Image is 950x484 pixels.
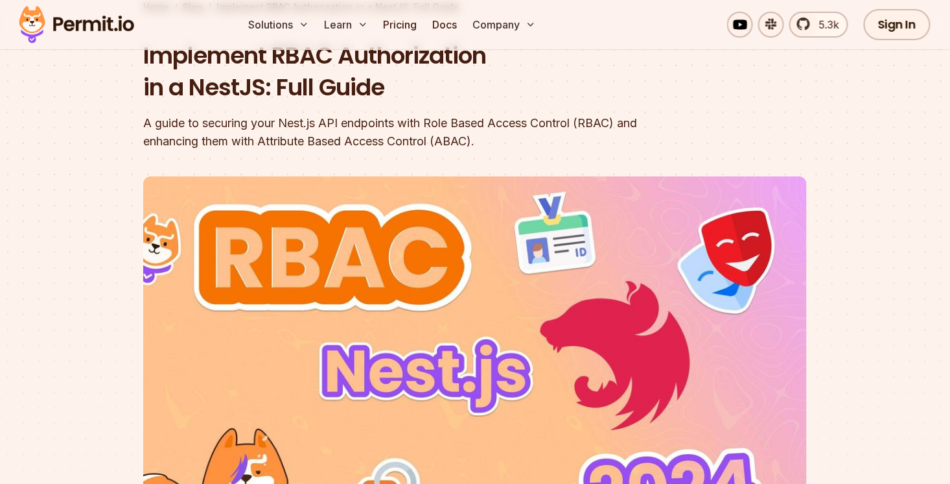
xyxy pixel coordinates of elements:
a: Docs [428,12,463,38]
button: Company [468,12,541,38]
button: Learn [319,12,373,38]
a: 5.3k [789,12,848,38]
a: Pricing [378,12,423,38]
span: 5.3k [811,17,839,32]
img: Permit logo [13,3,140,47]
a: Sign In [864,9,931,40]
button: Solutions [244,12,314,38]
div: A guide to securing your Nest.js API endpoints with Role Based Access Control (RBAC) and enhancin... [143,114,641,151]
h1: Implement RBAC Authorization in a NestJS: Full Guide [143,40,641,104]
